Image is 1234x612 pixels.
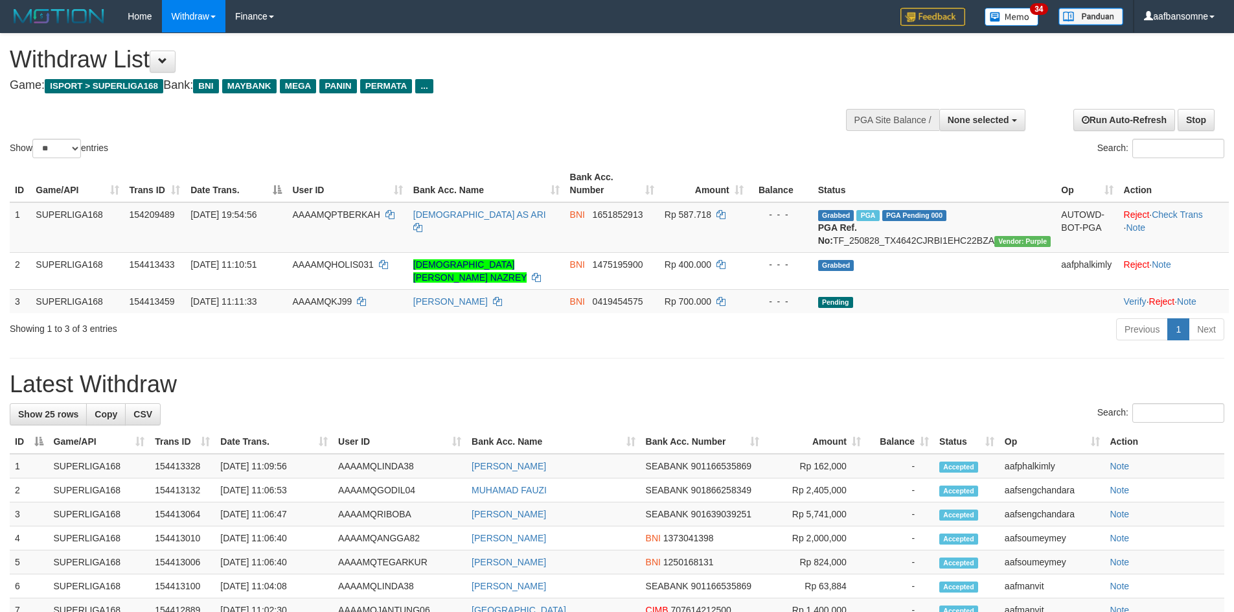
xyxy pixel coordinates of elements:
[646,485,689,495] span: SEABANK
[866,478,934,502] td: -
[190,296,257,307] span: [DATE] 11:11:33
[333,502,466,526] td: AAAAMQRIBOBA
[49,550,150,574] td: SUPERLIGA168
[939,510,978,521] span: Accepted
[10,317,505,335] div: Showing 1 to 3 of 3 entries
[30,252,124,289] td: SUPERLIGA168
[49,526,150,550] td: SUPERLIGA168
[1097,139,1224,158] label: Search:
[32,139,81,158] select: Showentries
[1073,109,1175,131] a: Run Auto-Refresh
[215,574,333,598] td: [DATE] 11:04:08
[646,581,689,591] span: SEABANK
[10,574,49,598] td: 6
[190,209,257,220] span: [DATE] 19:54:56
[1000,454,1105,478] td: aafphalkimly
[49,454,150,478] td: SUPERLIGA168
[413,209,546,220] a: [DEMOGRAPHIC_DATA] AS ARI
[570,296,585,307] span: BNI
[215,550,333,574] td: [DATE] 11:06:40
[665,296,711,307] span: Rp 700.000
[882,210,947,221] span: PGA Pending
[994,236,1051,247] span: Vendor URL: https://trx4.1velocity.biz
[754,208,808,221] div: - - -
[333,574,466,598] td: AAAAMQLINDA38
[691,509,751,519] span: Copy 901639039251 to clipboard
[939,582,978,593] span: Accepted
[764,430,866,454] th: Amount: activate to sort column ascending
[292,296,352,307] span: AAAAMQKJ99
[10,165,30,202] th: ID
[1000,526,1105,550] td: aafsoumeymey
[222,79,277,93] span: MAYBANK
[215,526,333,550] td: [DATE] 11:06:40
[10,139,108,158] label: Show entries
[641,430,765,454] th: Bank Acc. Number: activate to sort column ascending
[215,430,333,454] th: Date Trans.: activate to sort column ascending
[125,403,161,425] a: CSV
[415,79,433,93] span: ...
[10,403,87,425] a: Show 25 rows
[130,259,175,270] span: 154413433
[333,550,466,574] td: AAAAMQTEGARKUR
[691,581,751,591] span: Copy 901166535869 to clipboard
[1030,3,1047,15] span: 34
[472,533,546,543] a: [PERSON_NAME]
[150,574,215,598] td: 154413100
[846,109,939,131] div: PGA Site Balance /
[593,296,643,307] span: Copy 0419454575 to clipboard
[133,409,152,419] span: CSV
[86,403,126,425] a: Copy
[565,165,659,202] th: Bank Acc. Number: activate to sort column ascending
[1178,109,1215,131] a: Stop
[764,550,866,574] td: Rp 824,000
[764,502,866,526] td: Rp 5,741,000
[1110,581,1130,591] a: Note
[10,6,108,26] img: MOTION_logo.png
[280,79,317,93] span: MEGA
[150,502,215,526] td: 154413064
[1119,165,1229,202] th: Action
[1116,318,1168,340] a: Previous
[292,259,373,270] span: AAAAMQHOLIS031
[49,574,150,598] td: SUPERLIGA168
[866,574,934,598] td: -
[1056,252,1118,289] td: aafphalkimly
[150,478,215,502] td: 154413132
[866,526,934,550] td: -
[10,430,49,454] th: ID: activate to sort column descending
[646,557,661,567] span: BNI
[856,210,879,221] span: Marked by aafchhiseyha
[939,462,978,473] span: Accepted
[1132,403,1224,423] input: Search:
[934,430,1000,454] th: Status: activate to sort column ascending
[818,222,857,246] b: PGA Ref. No:
[1000,550,1105,574] td: aafsoumeymey
[1189,318,1224,340] a: Next
[663,557,714,567] span: Copy 1250168131 to clipboard
[1000,574,1105,598] td: aafmanvit
[1149,296,1175,307] a: Reject
[215,502,333,526] td: [DATE] 11:06:47
[215,454,333,478] td: [DATE] 11:09:56
[813,202,1057,253] td: TF_250828_TX4642CJRBI1EHC22BZA
[1097,403,1224,423] label: Search:
[30,289,124,313] td: SUPERLIGA168
[1152,259,1171,270] a: Note
[472,509,546,519] a: [PERSON_NAME]
[818,260,854,271] span: Grabbed
[1110,461,1130,471] a: Note
[1056,165,1118,202] th: Op: activate to sort column ascending
[333,454,466,478] td: AAAAMQLINDA38
[1126,222,1146,233] a: Note
[150,454,215,478] td: 154413328
[292,209,380,220] span: AAAAMQPTBERKAH
[1119,202,1229,253] td: · ·
[646,509,689,519] span: SEABANK
[764,526,866,550] td: Rp 2,000,000
[1110,557,1130,567] a: Note
[30,202,124,253] td: SUPERLIGA168
[1124,209,1150,220] a: Reject
[813,165,1057,202] th: Status
[764,454,866,478] td: Rp 162,000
